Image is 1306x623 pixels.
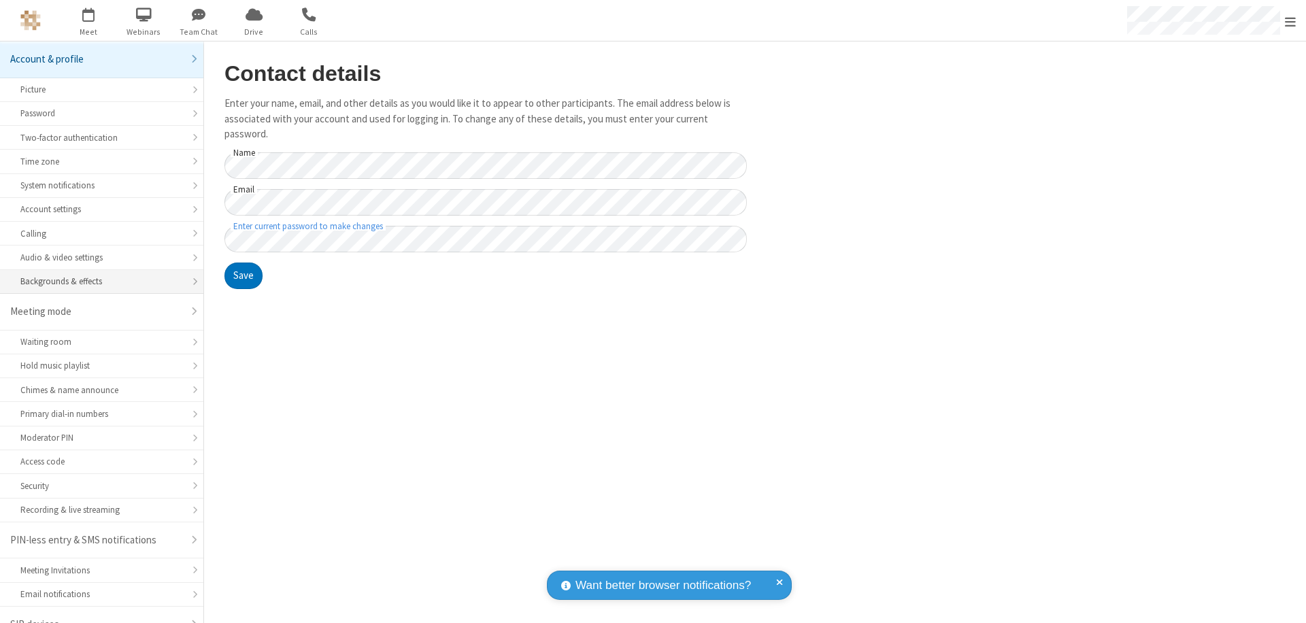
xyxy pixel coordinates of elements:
span: Calls [284,26,335,38]
div: Access code [20,455,183,468]
span: Want better browser notifications? [575,577,751,594]
p: Enter your name, email, and other details as you would like it to appear to other participants. T... [224,96,747,142]
div: Password [20,107,183,120]
div: Picture [20,83,183,96]
div: Email notifications [20,588,183,601]
div: Meeting mode [10,304,183,320]
div: Chimes & name announce [20,384,183,397]
span: Meet [63,26,114,38]
div: Audio & video settings [20,251,183,264]
h2: Contact details [224,62,747,86]
div: Time zone [20,155,183,168]
button: Save [224,263,263,290]
div: Calling [20,227,183,240]
div: Primary dial-in numbers [20,407,183,420]
span: Team Chat [173,26,224,38]
div: Waiting room [20,335,183,348]
div: System notifications [20,179,183,192]
span: Drive [229,26,280,38]
div: Meeting Invitations [20,564,183,577]
input: Enter current password to make changes [224,226,747,252]
div: Account settings [20,203,183,216]
div: Hold music playlist [20,359,183,372]
div: Moderator PIN [20,431,183,444]
div: Two-factor authentication [20,131,183,144]
div: Recording & live streaming [20,503,183,516]
input: Name [224,152,747,179]
div: PIN-less entry & SMS notifications [10,533,183,548]
div: Backgrounds & effects [20,275,183,288]
img: QA Selenium DO NOT DELETE OR CHANGE [20,10,41,31]
input: Email [224,189,747,216]
span: Webinars [118,26,169,38]
iframe: Chat [1272,588,1296,613]
div: Security [20,479,183,492]
div: Account & profile [10,52,183,67]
